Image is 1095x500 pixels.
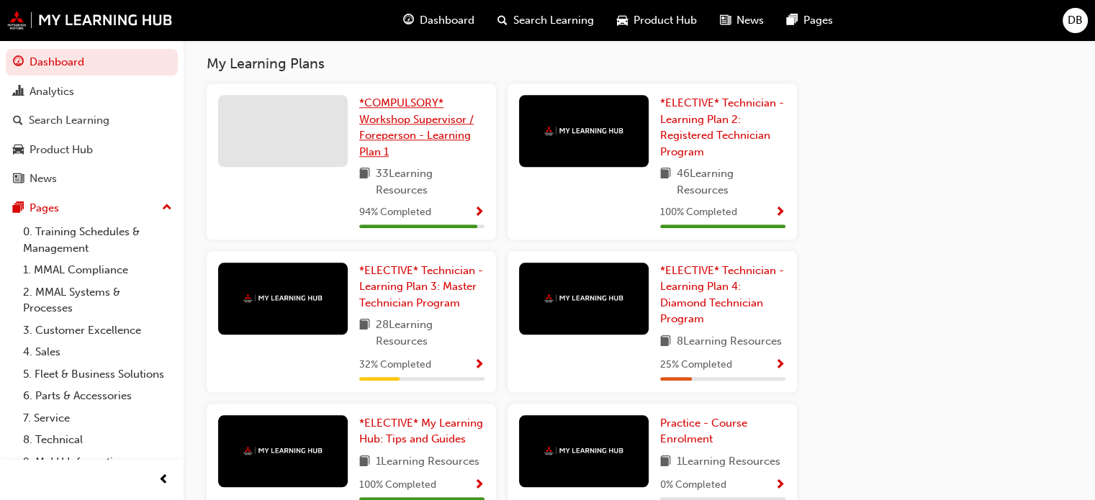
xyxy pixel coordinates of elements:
span: *ELECTIVE* Technician - Learning Plan 3: Master Technician Program [359,264,483,309]
span: pages-icon [13,202,24,215]
a: 7. Service [17,407,178,429]
span: 33 Learning Resources [376,165,485,198]
span: Show Progress [775,479,785,492]
a: *ELECTIVE* Technician - Learning Plan 3: Master Technician Program [359,263,485,312]
button: Show Progress [775,356,785,374]
a: news-iconNews [708,6,775,35]
a: 0. Training Schedules & Management [17,221,178,259]
span: 46 Learning Resources [677,165,785,198]
button: Show Progress [775,476,785,494]
span: DB [1068,12,1083,29]
button: Show Progress [474,476,485,494]
span: *ELECTIVE* My Learning Hub: Tips and Guides [359,417,483,446]
span: 100 % Completed [359,477,436,494]
span: book-icon [660,333,671,351]
button: Pages [6,195,178,222]
span: Pages [803,12,833,29]
button: Show Progress [775,204,785,222]
span: *COMPULSORY* Workshop Supervisor / Foreperson - Learning Plan 1 [359,96,474,158]
a: Dashboard [6,49,178,76]
span: book-icon [359,317,370,349]
span: chart-icon [13,86,24,99]
span: car-icon [617,12,628,29]
a: 9. MyLH Information [17,451,178,473]
span: Show Progress [775,359,785,372]
img: mmal [243,446,323,455]
img: mmal [544,294,623,303]
h3: My Learning Plans [207,55,797,72]
a: Practice - Course Enrolment [660,415,785,447]
div: News [30,171,57,187]
span: guage-icon [403,12,414,29]
span: Product Hub [634,12,697,29]
span: prev-icon [158,471,169,489]
button: DB [1063,8,1088,33]
span: Show Progress [775,206,785,219]
a: News [6,165,178,192]
span: 1 Learning Resources [677,453,780,471]
span: *ELECTIVE* Technician - Learning Plan 2: Registered Technician Program [660,96,784,158]
span: book-icon [359,165,370,198]
a: Search Learning [6,107,178,134]
button: DashboardAnalyticsSearch LearningProduct HubNews [6,46,178,195]
span: Show Progress [474,479,485,492]
span: Search Learning [513,12,594,29]
span: 32 % Completed [359,357,431,373]
span: Show Progress [474,206,485,219]
a: 3. Customer Excellence [17,319,178,342]
img: mmal [544,446,623,455]
span: 94 % Completed [359,204,431,221]
div: Analytics [30,83,74,100]
a: 4. Sales [17,341,178,363]
span: 28 Learning Resources [376,317,485,349]
div: Pages [30,200,59,217]
a: pages-iconPages [775,6,844,35]
div: Search Learning [29,112,109,129]
span: guage-icon [13,56,24,69]
span: 100 % Completed [660,204,737,221]
span: 0 % Completed [660,477,726,494]
a: search-iconSearch Learning [486,6,605,35]
button: Show Progress [474,356,485,374]
a: 6. Parts & Accessories [17,385,178,407]
span: Show Progress [474,359,485,372]
span: 1 Learning Resources [376,453,479,471]
img: mmal [544,126,623,135]
span: book-icon [660,453,671,471]
a: *ELECTIVE* Technician - Learning Plan 4: Diamond Technician Program [660,263,785,327]
span: up-icon [162,199,172,217]
span: pages-icon [787,12,798,29]
span: car-icon [13,144,24,157]
span: 8 Learning Resources [677,333,782,351]
a: 8. Technical [17,429,178,451]
span: book-icon [359,453,370,471]
a: 2. MMAL Systems & Processes [17,281,178,319]
span: search-icon [13,114,23,127]
span: Dashboard [420,12,474,29]
img: mmal [243,294,323,303]
img: mmal [7,11,173,29]
span: book-icon [660,165,671,198]
span: News [736,12,764,29]
a: *COMPULSORY* Workshop Supervisor / Foreperson - Learning Plan 1 [359,95,485,160]
a: car-iconProduct Hub [605,6,708,35]
span: news-icon [13,173,24,186]
a: 1. MMAL Compliance [17,259,178,281]
button: Show Progress [474,204,485,222]
span: search-icon [497,12,508,29]
span: Practice - Course Enrolment [660,417,747,446]
a: *ELECTIVE* Technician - Learning Plan 2: Registered Technician Program [660,95,785,160]
a: *ELECTIVE* My Learning Hub: Tips and Guides [359,415,485,447]
div: Product Hub [30,142,93,158]
a: Analytics [6,78,178,105]
a: 5. Fleet & Business Solutions [17,363,178,386]
a: guage-iconDashboard [392,6,486,35]
a: Product Hub [6,137,178,163]
span: news-icon [720,12,731,29]
span: 25 % Completed [660,357,732,373]
span: *ELECTIVE* Technician - Learning Plan 4: Diamond Technician Program [660,264,784,326]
